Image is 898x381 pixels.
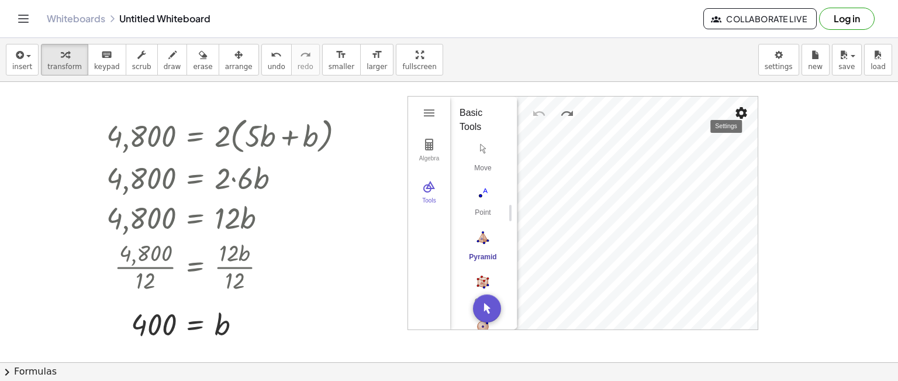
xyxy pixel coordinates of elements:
[517,97,758,329] canvas: 3D View
[557,103,578,124] button: Redo
[422,106,436,120] img: Main Menu
[460,183,506,225] button: Point. Select position or line, function, or curve
[460,297,506,314] div: Cube
[410,155,448,171] div: Algebra
[329,63,354,71] span: smaller
[371,48,382,62] i: format_size
[407,96,758,330] div: 3D Calculator
[765,63,793,71] span: settings
[300,48,311,62] i: redo
[731,102,752,123] button: Settings
[460,139,506,181] button: Move. Drag or select object
[802,44,830,75] button: new
[473,294,501,322] button: Move. Drag or select object
[271,48,282,62] i: undo
[322,44,361,75] button: format_sizesmaller
[6,44,39,75] button: insert
[41,44,88,75] button: transform
[460,253,506,269] div: Pyramid
[360,44,393,75] button: format_sizelarger
[336,48,347,62] i: format_size
[164,63,181,71] span: draw
[838,63,855,71] span: save
[261,44,292,75] button: undoundo
[225,63,253,71] span: arrange
[460,272,506,314] button: Cube. Select two points or other corresponding objects
[157,44,188,75] button: draw
[758,44,799,75] button: settings
[219,44,259,75] button: arrange
[832,44,862,75] button: save
[291,44,320,75] button: redoredo
[871,63,886,71] span: load
[396,44,443,75] button: fullscreen
[460,208,506,225] div: Point
[367,63,387,71] span: larger
[126,44,158,75] button: scrub
[186,44,219,75] button: erase
[819,8,875,30] button: Log in
[47,13,105,25] a: Whiteboards
[808,63,823,71] span: new
[402,63,436,71] span: fullscreen
[88,44,126,75] button: keyboardkeypad
[298,63,313,71] span: redo
[713,13,807,24] span: Collaborate Live
[193,63,212,71] span: erase
[529,103,550,124] button: Undo
[94,63,120,71] span: keypad
[132,63,151,71] span: scrub
[12,63,32,71] span: insert
[460,164,506,180] div: Move
[14,9,33,28] button: Toggle navigation
[47,63,82,71] span: transform
[268,63,285,71] span: undo
[864,44,892,75] button: load
[101,48,112,62] i: keyboard
[460,228,506,270] button: Pyramid. Select a polygon for bottom, then select top point
[410,197,448,214] div: Tools
[460,106,499,134] div: Basic Tools
[703,8,817,29] button: Collaborate Live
